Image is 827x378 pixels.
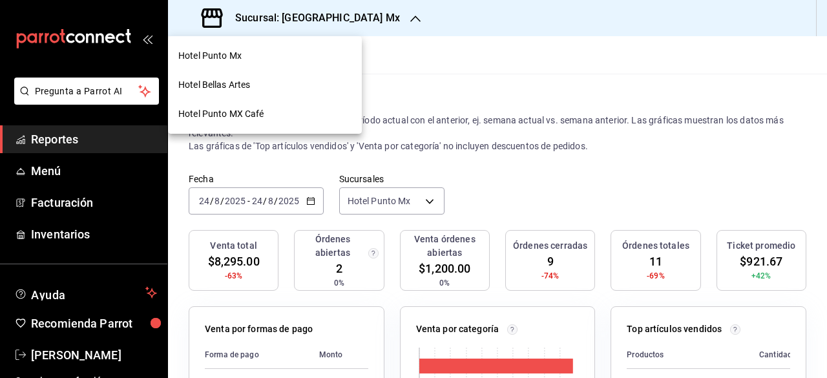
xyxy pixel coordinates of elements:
[168,100,362,129] div: Hotel Punto MX Café
[168,41,362,70] div: Hotel Punto Mx
[178,49,242,63] span: Hotel Punto Mx
[178,78,250,92] span: Hotel Bellas Artes
[178,107,264,121] span: Hotel Punto MX Café
[168,70,362,100] div: Hotel Bellas Artes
